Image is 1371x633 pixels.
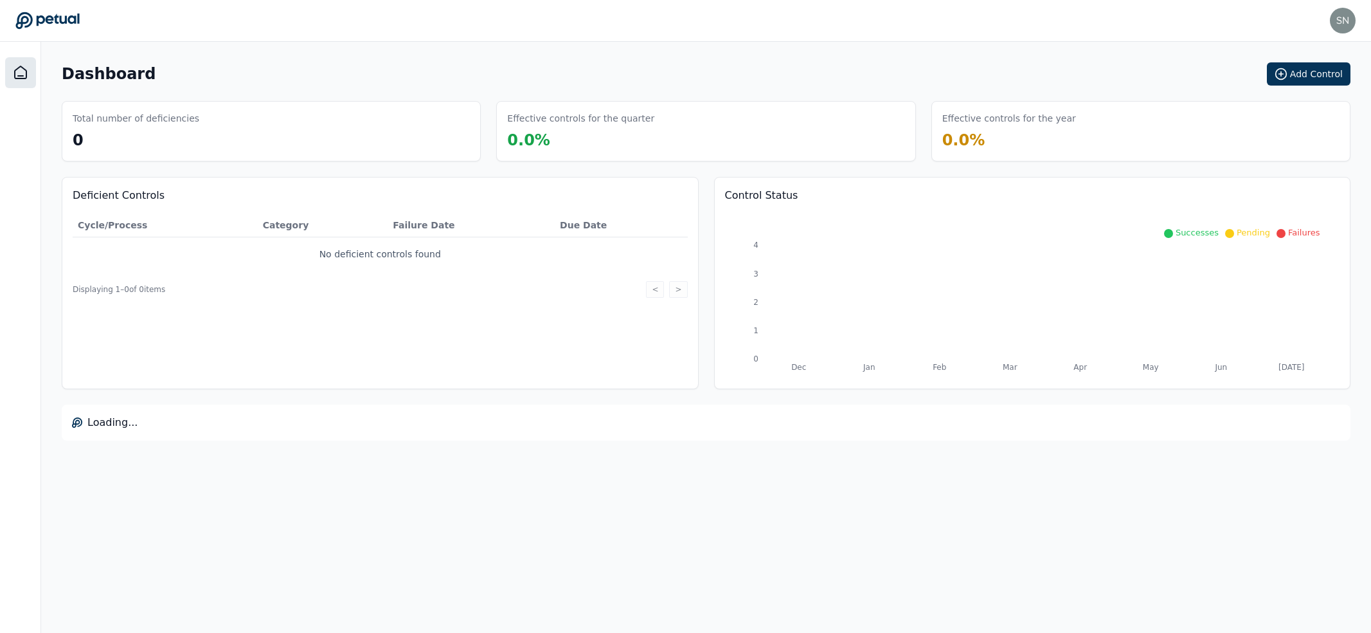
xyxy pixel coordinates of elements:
h3: Effective controls for the year [942,112,1076,125]
span: Pending [1237,228,1270,237]
tspan: Jan [863,363,875,372]
button: > [669,281,687,298]
h1: Dashboard [62,64,156,84]
th: Cycle/Process [73,214,258,237]
img: snir+reddit@petual.ai [1330,8,1356,33]
tspan: Mar [1002,363,1017,372]
tspan: 2 [753,298,758,307]
a: Go to Dashboard [15,12,80,30]
tspan: 3 [753,270,758,279]
button: Add Control [1267,62,1350,86]
h3: Total number of deficiencies [73,112,199,125]
tspan: 0 [753,354,758,363]
tspan: Feb [933,363,946,372]
span: Successes [1176,228,1219,237]
div: Loading... [62,405,1350,441]
button: < [646,281,664,298]
tspan: 1 [753,326,758,335]
h3: Effective controls for the quarter [507,112,654,125]
tspan: Dec [791,363,806,372]
h3: Deficient Controls [73,188,688,203]
tspan: [DATE] [1278,363,1304,372]
tspan: Apr [1073,363,1087,372]
th: Failure Date [388,214,555,237]
th: Due Date [555,214,687,237]
span: Failures [1288,228,1320,237]
th: Category [258,214,388,237]
td: No deficient controls found [73,237,688,271]
span: 0.0 % [507,131,550,149]
span: Displaying 1– 0 of 0 items [73,284,165,295]
a: Dashboard [5,57,36,88]
tspan: 4 [753,241,758,250]
tspan: Jun [1214,363,1227,372]
h3: Control Status [725,188,1340,203]
tspan: May [1142,363,1158,372]
span: 0 [73,131,84,149]
span: 0.0 % [942,131,985,149]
